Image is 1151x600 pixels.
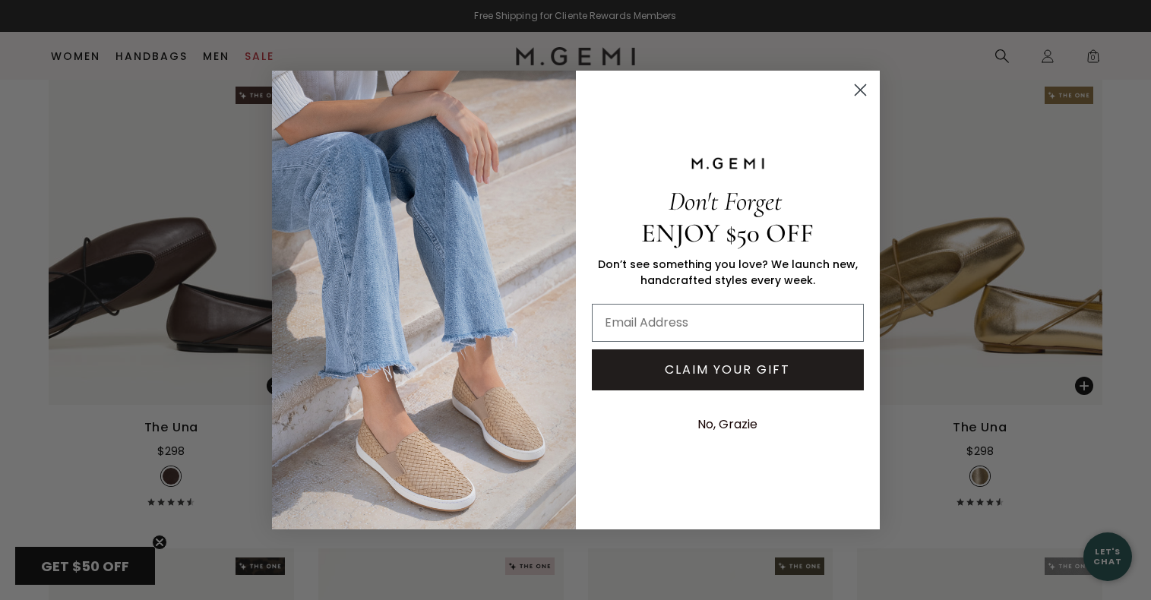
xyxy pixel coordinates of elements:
button: CLAIM YOUR GIFT [592,349,864,390]
button: Close dialog [847,77,874,103]
img: M.Gemi [272,71,576,529]
span: Don't Forget [669,185,782,217]
button: No, Grazie [690,406,765,444]
img: M.GEMI [690,156,766,170]
input: Email Address [592,304,864,342]
span: Don’t see something you love? We launch new, handcrafted styles every week. [598,257,858,288]
span: ENJOY $50 OFF [641,217,814,249]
